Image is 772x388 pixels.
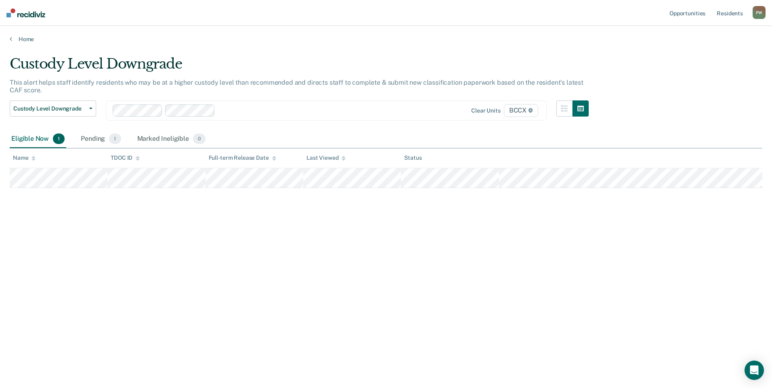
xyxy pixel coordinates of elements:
[111,154,140,161] div: TDOC ID
[471,107,501,114] div: Clear units
[745,361,764,380] div: Open Intercom Messenger
[10,79,583,94] p: This alert helps staff identify residents who may be at a higher custody level than recommended a...
[13,154,36,161] div: Name
[193,134,206,144] span: 0
[10,56,589,79] div: Custody Level Downgrade
[753,6,766,19] button: PW
[53,134,65,144] span: 1
[79,130,122,148] div: Pending1
[136,130,208,148] div: Marked Ineligible0
[10,35,762,43] a: Home
[404,154,422,161] div: Status
[10,100,96,117] button: Custody Level Downgrade
[753,6,766,19] div: P W
[306,154,346,161] div: Last Viewed
[6,8,45,17] img: Recidiviz
[209,154,276,161] div: Full-term Release Date
[10,130,66,148] div: Eligible Now1
[13,105,86,112] span: Custody Level Downgrade
[109,134,121,144] span: 1
[504,104,538,117] span: BCCX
